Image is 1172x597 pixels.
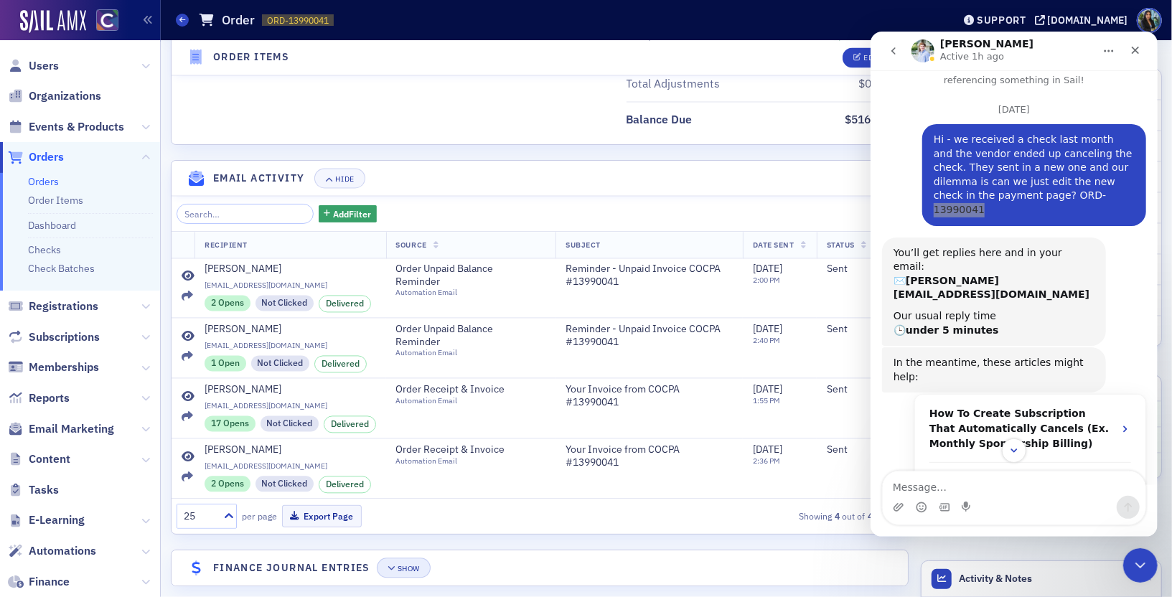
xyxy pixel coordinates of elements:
[827,323,898,336] div: Sent
[29,88,101,104] span: Organizations
[377,558,431,578] button: Show
[246,464,269,487] button: Send a message…
[863,54,881,62] div: Edit
[753,240,794,250] span: Date Sent
[29,421,114,437] span: Email Marketing
[29,574,70,590] span: Finance
[177,204,314,224] input: Search…
[8,359,99,375] a: Memberships
[627,111,698,128] span: Balance Due
[319,476,371,493] div: Delivered
[205,383,281,396] div: [PERSON_NAME]
[314,355,367,372] div: Delivered
[261,415,319,431] div: Not Clicked
[753,262,782,275] span: [DATE]
[222,11,255,29] h1: Order
[566,240,601,250] span: Subject
[22,470,34,481] button: Upload attachment
[29,512,85,528] span: E-Learning
[396,240,427,250] span: Source
[827,240,855,250] span: Status
[396,383,540,405] a: Order Receipt & InvoiceAutomation Email
[205,240,248,250] span: Recipient
[44,431,275,514] div: How to move a subscription payment that was made on a duplicate account to the correct account
[251,355,310,371] div: Not Clicked
[20,10,86,33] img: SailAMX
[8,119,124,135] a: Events & Products
[28,262,95,275] a: Check Batches
[843,47,892,67] button: Edit
[28,219,76,232] a: Dashboard
[8,421,114,437] a: Email Marketing
[8,390,70,406] a: Reports
[68,470,80,481] button: Gif picker
[8,298,98,314] a: Registrations
[396,443,540,466] a: Order Receipt & InvoiceAutomation Email
[827,443,898,456] div: Sent
[12,440,275,464] textarea: Message…
[256,295,314,311] div: Not Clicked
[396,348,533,357] div: Automation Email
[205,476,250,492] div: 2 Opens
[205,263,376,276] a: [PERSON_NAME]
[86,9,118,34] a: View Homepage
[1035,15,1133,25] button: [DOMAIN_NAME]
[282,505,362,527] button: Export Page
[29,329,100,345] span: Subscriptions
[205,383,376,396] a: [PERSON_NAME]
[242,509,277,522] label: per page
[29,543,96,559] span: Automations
[28,194,83,207] a: Order Items
[977,14,1026,27] div: Support
[396,263,533,288] span: Order Unpaid Balance Reminder
[833,509,843,522] strong: 4
[827,263,898,276] div: Sent
[319,205,378,223] button: AddFilter
[205,281,376,290] span: [EMAIL_ADDRESS][DOMAIN_NAME]
[205,415,256,431] div: 17 Opens
[59,376,238,418] strong: How To Create Subscription That Automatically Cancels (Ex. Monthly Sponsorship Billing)
[205,443,376,456] a: [PERSON_NAME]
[213,50,289,65] h4: Order Items
[205,295,250,311] div: 2 Opens
[96,9,118,32] img: SailAMX
[396,288,533,297] div: Automation Email
[8,482,59,498] a: Tasks
[28,175,59,188] a: Orders
[44,363,275,431] div: How To Create Subscription That Automatically Cancels (Ex. Monthly Sponsorship Billing)
[205,263,281,276] div: [PERSON_NAME]
[256,476,314,492] div: Not Clicked
[8,574,70,590] a: Finance
[396,456,527,466] div: Automation Email
[667,509,898,522] div: Showing out of items
[205,341,376,350] span: [EMAIL_ADDRESS][DOMAIN_NAME]
[396,396,527,405] div: Automation Email
[29,58,59,74] span: Users
[184,509,215,524] div: 25
[29,119,124,135] span: Events & Products
[8,58,59,74] a: Users
[205,461,376,471] span: [EMAIL_ADDRESS][DOMAIN_NAME]
[336,175,355,183] div: Hide
[753,456,780,466] time: 2:36 PM
[29,359,99,375] span: Memberships
[29,298,98,314] span: Registrations
[333,207,371,220] span: Add Filter
[753,443,782,456] span: [DATE]
[267,14,329,27] span: ORD-13990041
